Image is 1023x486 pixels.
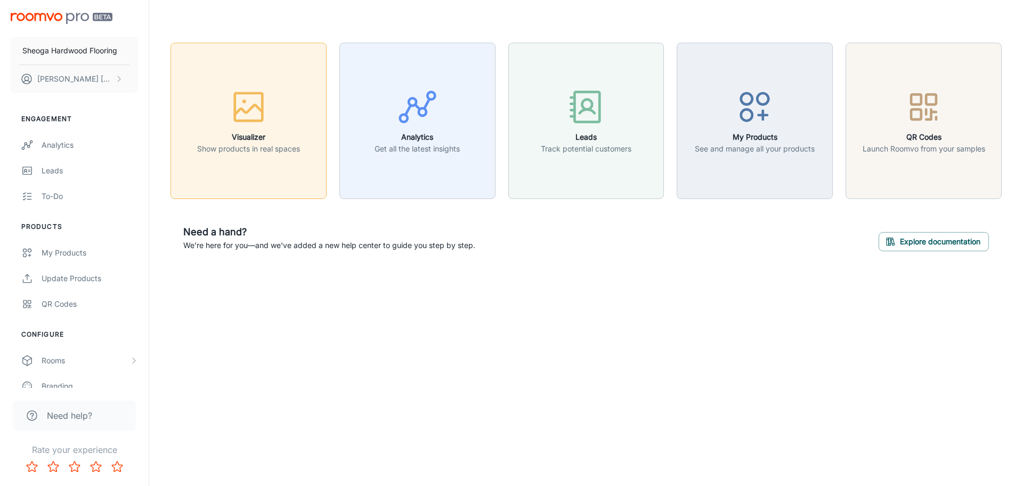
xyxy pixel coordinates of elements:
[339,43,496,199] button: AnalyticsGet all the latest insights
[846,43,1002,199] button: QR CodesLaunch Roomvo from your samples
[197,131,300,143] h6: Visualizer
[42,273,138,284] div: Update Products
[37,73,112,85] p: [PERSON_NAME] [PERSON_NAME]
[42,247,138,259] div: My Products
[863,143,985,155] p: Launch Roomvo from your samples
[183,240,475,251] p: We're here for you—and we've added a new help center to guide you step by step.
[11,37,138,65] button: Sheoga Hardwood Flooring
[863,131,985,143] h6: QR Codes
[375,143,460,155] p: Get all the latest insights
[879,235,989,246] a: Explore documentation
[677,43,833,199] button: My ProductsSee and manage all your products
[508,43,664,199] button: LeadsTrack potential customers
[197,143,300,155] p: Show products in real spaces
[170,43,327,199] button: VisualizerShow products in real spaces
[541,143,631,155] p: Track potential customers
[695,143,815,155] p: See and manage all your products
[375,131,460,143] h6: Analytics
[11,13,112,24] img: Roomvo PRO Beta
[42,190,138,202] div: To-do
[677,115,833,125] a: My ProductsSee and manage all your products
[42,165,138,177] div: Leads
[11,65,138,93] button: [PERSON_NAME] [PERSON_NAME]
[22,45,117,57] p: Sheoga Hardwood Flooring
[339,115,496,125] a: AnalyticsGet all the latest insights
[879,232,989,251] button: Explore documentation
[42,139,138,151] div: Analytics
[508,115,664,125] a: LeadsTrack potential customers
[846,115,1002,125] a: QR CodesLaunch Roomvo from your samples
[541,131,631,143] h6: Leads
[695,131,815,143] h6: My Products
[183,225,475,240] h6: Need a hand?
[42,298,138,310] div: QR Codes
